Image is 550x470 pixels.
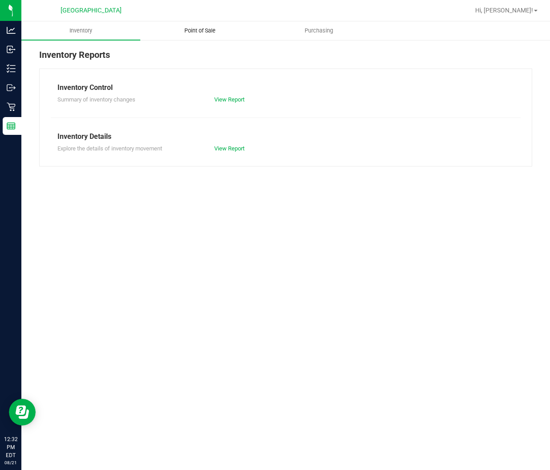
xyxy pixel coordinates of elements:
p: 12:32 PM EDT [4,435,17,459]
p: 08/21 [4,459,17,466]
span: Purchasing [293,27,345,35]
div: Inventory Details [57,131,514,142]
inline-svg: Inbound [7,45,16,54]
span: [GEOGRAPHIC_DATA] [61,7,122,14]
span: Summary of inventory changes [57,96,135,103]
span: Hi, [PERSON_NAME]! [475,7,533,14]
inline-svg: Outbound [7,83,16,92]
a: Inventory [21,21,140,40]
iframe: Resource center [9,399,36,425]
span: Explore the details of inventory movement [57,145,162,152]
div: Inventory Control [57,82,514,93]
inline-svg: Reports [7,122,16,130]
a: View Report [214,96,244,103]
a: Point of Sale [140,21,259,40]
inline-svg: Inventory [7,64,16,73]
a: Purchasing [259,21,378,40]
span: Inventory [57,27,104,35]
inline-svg: Retail [7,102,16,111]
inline-svg: Analytics [7,26,16,35]
a: View Report [214,145,244,152]
div: Inventory Reports [39,48,532,69]
span: Point of Sale [172,27,228,35]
